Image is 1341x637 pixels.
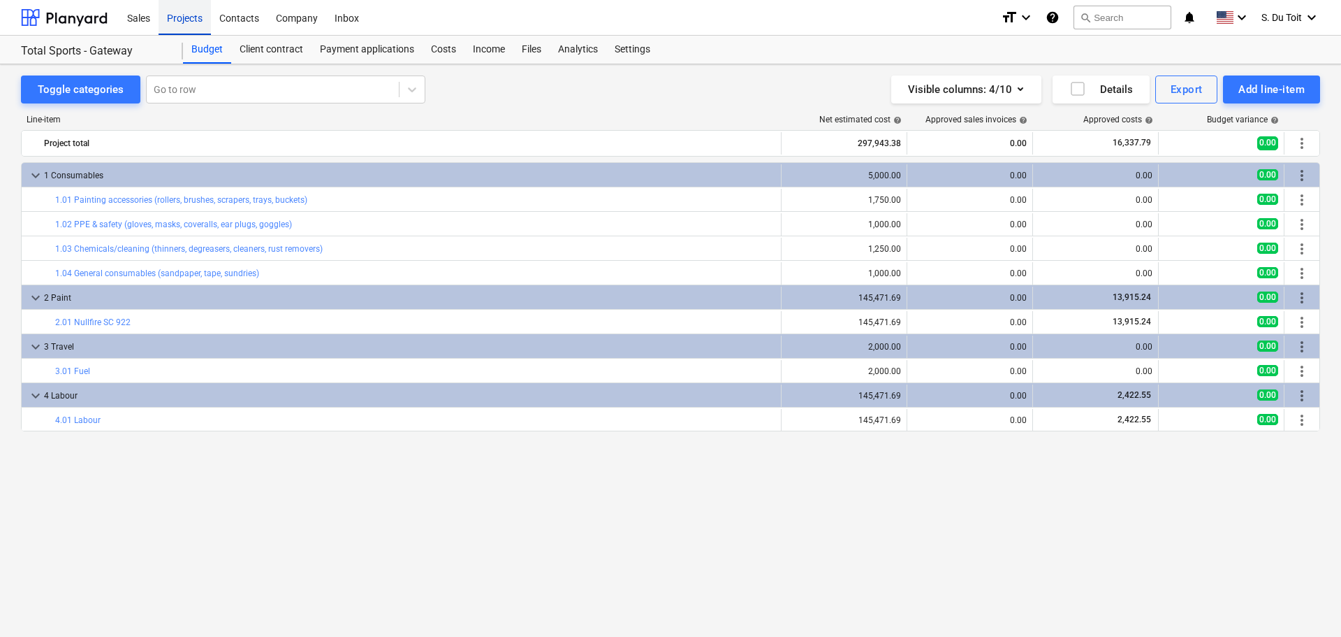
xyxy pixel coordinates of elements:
[55,415,101,425] a: 4.01 Labour
[1271,570,1341,637] div: Chat Widget
[1257,194,1278,205] span: 0.00
[1001,9,1018,26] i: format_size
[1155,76,1218,103] button: Export
[1182,9,1196,26] i: notifications
[21,76,140,103] button: Toggle categories
[1268,116,1279,124] span: help
[913,269,1027,278] div: 0.00
[1073,6,1171,29] button: Search
[913,293,1027,303] div: 0.00
[913,195,1027,205] div: 0.00
[1116,390,1152,400] span: 2,422.55
[27,387,44,404] span: keyboard_arrow_down
[1294,387,1310,404] span: More actions
[787,342,901,352] div: 2,000.00
[1039,342,1152,352] div: 0.00
[1111,317,1152,327] span: 13,915.24
[787,244,901,254] div: 1,250.00
[1053,76,1150,103] button: Details
[27,167,44,184] span: keyboard_arrow_down
[1294,412,1310,429] span: More actions
[464,36,513,64] a: Income
[787,293,901,303] div: 145,471.69
[787,366,901,376] div: 2,000.00
[550,36,606,64] a: Analytics
[1257,218,1278,229] span: 0.00
[1294,314,1310,331] span: More actions
[55,366,90,376] a: 3.01 Fuel
[1257,341,1278,352] span: 0.00
[913,342,1027,352] div: 0.00
[27,338,44,355] span: keyboard_arrow_down
[1223,76,1320,103] button: Add line-item
[787,171,901,180] div: 5,000.00
[1233,9,1250,26] i: keyboard_arrow_down
[55,317,131,327] a: 2.01 Nullfire SC 922
[1303,9,1320,26] i: keyboard_arrow_down
[1039,244,1152,254] div: 0.00
[1294,216,1310,233] span: More actions
[513,36,550,64] div: Files
[787,415,901,425] div: 145,471.69
[44,287,775,309] div: 2 Paint
[787,195,901,205] div: 1,750.00
[913,366,1027,376] div: 0.00
[1294,192,1310,208] span: More actions
[1261,12,1302,23] span: S. Du Toit
[913,391,1027,401] div: 0.00
[891,76,1041,103] button: Visible columns:4/10
[44,336,775,358] div: 3 Travel
[1257,136,1278,150] span: 0.00
[44,132,775,155] div: Project total
[1171,80,1203,99] div: Export
[1069,80,1133,99] div: Details
[27,289,44,306] span: keyboard_arrow_down
[913,244,1027,254] div: 0.00
[1083,115,1153,124] div: Approved costs
[787,317,901,327] div: 145,471.69
[913,171,1027,180] div: 0.00
[913,317,1027,327] div: 0.00
[312,36,423,64] div: Payment applications
[787,132,901,155] div: 297,943.38
[183,36,231,64] div: Budget
[1018,9,1034,26] i: keyboard_arrow_down
[606,36,659,64] a: Settings
[1039,171,1152,180] div: 0.00
[1294,135,1310,152] span: More actions
[55,244,323,254] a: 1.03 Chemicals/cleaning (thinners, degreasers, cleaners, rust removers)
[231,36,312,64] a: Client contract
[1039,269,1152,278] div: 0.00
[1046,9,1060,26] i: Knowledge base
[913,132,1027,155] div: 0.00
[1294,167,1310,184] span: More actions
[891,116,902,124] span: help
[1294,338,1310,355] span: More actions
[1294,363,1310,380] span: More actions
[913,220,1027,229] div: 0.00
[1257,243,1278,254] span: 0.00
[1294,289,1310,306] span: More actions
[21,44,166,59] div: Total Sports - Gateway
[787,391,901,401] div: 145,471.69
[925,115,1027,124] div: Approved sales invoices
[1016,116,1027,124] span: help
[1257,414,1278,425] span: 0.00
[908,80,1025,99] div: Visible columns : 4/10
[1294,265,1310,282] span: More actions
[1142,116,1153,124] span: help
[38,80,124,99] div: Toggle categories
[1238,80,1305,99] div: Add line-item
[1116,415,1152,424] span: 2,422.55
[1257,389,1278,401] span: 0.00
[1080,12,1091,23] span: search
[1111,292,1152,302] span: 13,915.24
[1111,137,1152,149] span: 16,337.79
[1257,365,1278,376] span: 0.00
[423,36,464,64] div: Costs
[1039,366,1152,376] div: 0.00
